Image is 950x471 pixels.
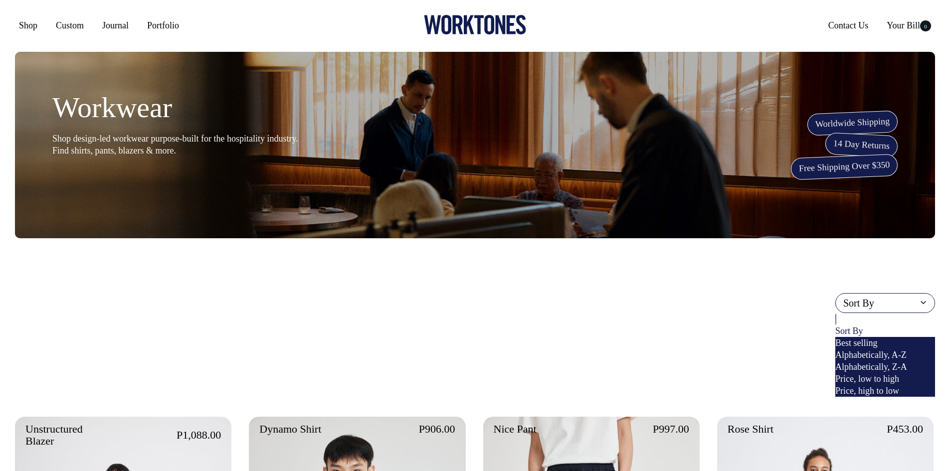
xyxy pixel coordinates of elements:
[15,16,41,34] a: Shop
[143,16,183,34] a: Portfolio
[52,92,302,124] h1: Workwear
[920,20,931,31] span: 0
[835,325,935,337] div: Sort By
[835,385,935,397] div: Price, high to low
[52,16,88,34] a: Custom
[825,132,898,157] span: 14 Day Returns
[835,337,935,349] div: Best selling
[835,373,935,385] div: Price, low to high
[883,16,935,34] a: Your Bill0
[790,154,898,180] span: Free Shipping Over $350
[835,349,935,361] div: Alphabetically, A-Z
[807,110,898,136] span: Worldwide Shipping
[835,361,935,373] div: Alphabetically, Z-A
[98,16,133,34] a: Journal
[52,134,298,156] span: Shop design-led workwear purpose-built for the hospitality industry. Find shirts, pants, blazers ...
[824,16,873,34] a: Contact Us
[843,297,874,309] span: Sort By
